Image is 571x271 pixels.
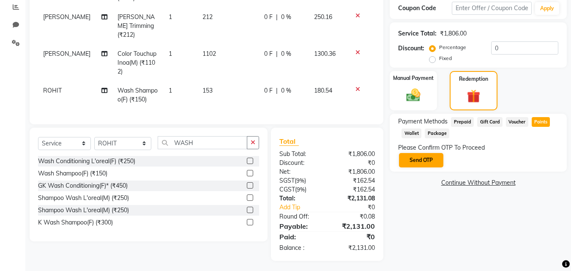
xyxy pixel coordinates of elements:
input: Search or Scan [158,136,248,149]
div: ₹2,131.08 [327,194,381,203]
span: Voucher [506,117,528,127]
span: 153 [202,87,213,94]
span: SGST [279,177,295,184]
div: Please Confirm OTP To Proceed [398,143,558,152]
label: Redemption [459,75,488,83]
span: 0 % [281,86,291,95]
div: Total: [273,194,327,203]
span: | [276,13,278,22]
span: 0 % [281,13,291,22]
div: ₹1,806.00 [327,167,381,176]
div: ₹162.54 [327,176,381,185]
span: [PERSON_NAME] [43,13,90,21]
div: ₹0 [327,232,381,242]
span: 0 F [264,86,273,95]
span: Wash Shampoo(F) (₹150) [117,87,158,103]
div: Net: [273,167,327,176]
div: Sub Total: [273,150,327,159]
div: ( ) [273,185,327,194]
span: [PERSON_NAME] Trimming (₹212) [117,13,155,38]
span: Wallet [402,129,421,138]
button: Apply [535,2,559,15]
span: CGST [279,186,295,193]
div: Wash Shampoo(F) (₹150) [38,169,107,178]
span: [PERSON_NAME] [43,50,90,57]
div: ₹1,806.00 [440,29,467,38]
div: Balance : [273,244,327,252]
div: Shampoo Wash L'oreal(M) (₹250) [38,206,129,215]
span: 9% [296,177,304,184]
label: Fixed [439,55,452,62]
div: Discount: [398,44,424,53]
span: Total [279,137,299,146]
div: Paid: [273,232,327,242]
label: Percentage [439,44,466,51]
div: ₹0 [327,159,381,167]
span: Points [532,117,550,127]
div: ₹0 [336,203,382,212]
div: K Wash Shampoo(F) (₹300) [38,218,113,227]
span: Payment Methods [398,117,448,126]
span: | [276,86,278,95]
span: 1102 [202,50,216,57]
div: ₹2,131.00 [327,221,381,231]
span: Prepaid [451,117,474,127]
span: ROHIT [43,87,62,94]
div: Wash Conditioning L'oreal(F) (₹250) [38,157,135,166]
span: Gift Card [477,117,503,127]
span: Package [425,129,449,138]
div: ( ) [273,176,327,185]
div: GK Wash Conditioning(F)* (₹450) [38,181,128,190]
span: 0 % [281,49,291,58]
a: Add Tip [273,203,336,212]
img: _gift.svg [463,88,484,104]
div: ₹2,131.00 [327,244,381,252]
div: Discount: [273,159,327,167]
span: 1 [169,50,172,57]
div: Shampoo Wash L'oreal(M) (₹250) [38,194,129,203]
span: Color Touchup Inoa(M) (₹1102) [117,50,156,75]
a: Continue Without Payment [391,178,565,187]
div: Coupon Code [398,4,451,13]
span: 1 [169,87,172,94]
div: ₹0.08 [327,212,381,221]
label: Manual Payment [393,74,434,82]
span: 1300.36 [314,50,336,57]
div: Payable: [273,221,327,231]
div: Service Total: [398,29,437,38]
span: 250.16 [314,13,332,21]
span: 0 F [264,13,273,22]
span: 212 [202,13,213,21]
input: Enter Offer / Coupon Code [452,2,532,15]
div: Round Off: [273,212,327,221]
div: ₹1,806.00 [327,150,381,159]
span: 180.54 [314,87,332,94]
div: ₹162.54 [327,185,381,194]
span: 1 [169,13,172,21]
img: _cash.svg [402,87,425,103]
span: | [276,49,278,58]
span: 0 F [264,49,273,58]
span: 9% [297,186,305,193]
button: Send OTP [399,153,443,167]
